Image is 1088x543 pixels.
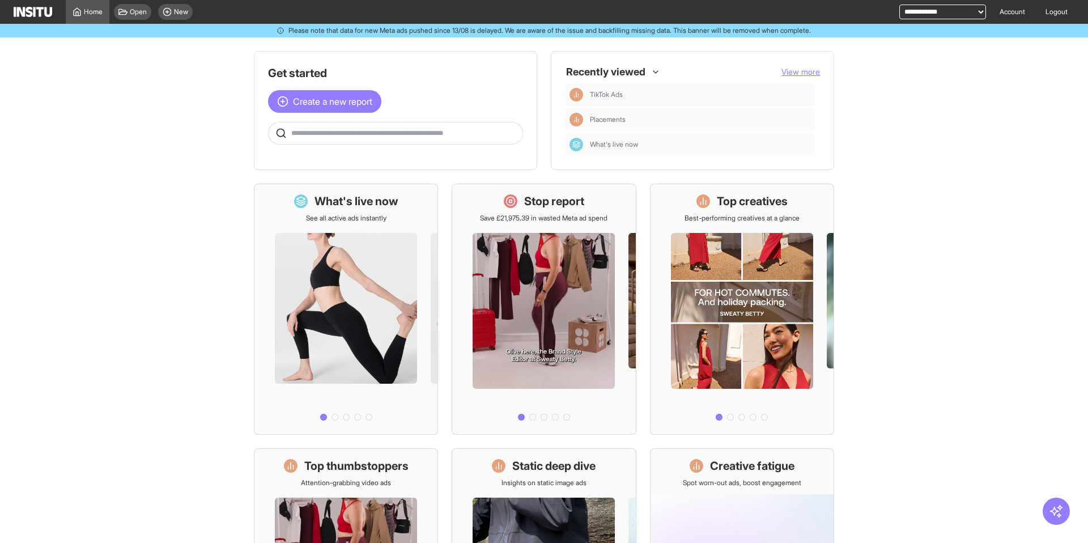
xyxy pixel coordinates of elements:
[590,90,623,99] span: TikTok Ads
[304,458,409,474] h1: Top thumbstoppers
[590,115,626,124] span: Placements
[590,115,811,124] span: Placements
[174,7,188,16] span: New
[268,65,523,81] h1: Get started
[781,66,820,78] button: View more
[569,88,583,101] div: Insights
[717,193,788,209] h1: Top creatives
[314,193,398,209] h1: What's live now
[288,26,811,35] span: Please note that data for new Meta ads pushed since 13/08 is delayed. We are aware of the issue a...
[480,214,607,223] p: Save £21,975.39 in wasted Meta ad spend
[590,140,811,149] span: What's live now
[781,67,820,77] span: View more
[650,184,834,435] a: Top creativesBest-performing creatives at a glance
[306,214,386,223] p: See all active ads instantly
[590,90,811,99] span: TikTok Ads
[512,458,596,474] h1: Static deep dive
[590,140,638,149] span: What's live now
[685,214,800,223] p: Best-performing creatives at a glance
[301,478,391,487] p: Attention-grabbing video ads
[569,113,583,126] div: Insights
[254,184,438,435] a: What's live nowSee all active ads instantly
[569,138,583,151] div: Dashboard
[293,95,372,108] span: Create a new report
[14,7,52,17] img: Logo
[501,478,586,487] p: Insights on static image ads
[130,7,147,16] span: Open
[524,193,584,209] h1: Stop report
[84,7,103,16] span: Home
[452,184,636,435] a: Stop reportSave £21,975.39 in wasted Meta ad spend
[268,90,381,113] button: Create a new report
